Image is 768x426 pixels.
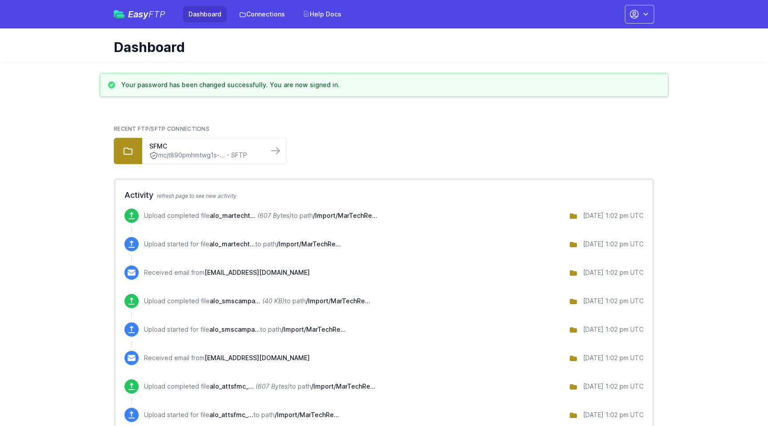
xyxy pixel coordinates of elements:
[256,382,290,390] i: (607 Bytes)
[148,9,165,20] span: FTP
[121,80,340,89] h3: Your password has been changed successfully. You are now signed in.
[210,297,260,305] span: alo_smscampaign_2025-08-13-13-00-00_9f2f69cb-c1c8-4cb7-8f6e-94b4c4d8b028.csv
[281,326,346,333] span: /Import/MarTechReports
[583,410,644,419] div: [DATE] 1:02 pm UTC
[144,382,376,391] p: Upload completed file to path
[144,240,341,249] p: Upload started for file to path
[114,39,647,55] h1: Dashboard
[275,411,339,418] span: /Import/MarTechReports
[311,382,376,390] span: /Import/MarTechReports
[257,212,292,219] i: (607 Bytes)
[583,211,644,220] div: [DATE] 1:02 pm UTC
[209,326,260,333] span: alo_smscampaign_2025-08-13-13-00-00_9f2f69cb-c1c8-4cb7-8f6e-94b4c4d8b028.csv
[262,297,284,305] i: (40 KB)
[149,142,261,151] a: SFMC
[583,297,644,305] div: [DATE] 1:02 pm UTC
[144,268,310,277] p: Received email from
[209,240,255,248] span: alo_martechtotalsentreportattentive_2025-08-13-13-00-00_3ef62cc8-b859-4b6f-aa98-e56dd8b250f6.csv
[306,297,370,305] span: /Import/MarTechReports
[157,193,236,199] span: refresh page to see new activity
[583,268,644,277] div: [DATE] 1:02 pm UTC
[209,411,253,418] span: alo_attsfmc_2025-08-13-13-00-00_7bda705b-37c9-4266-a63d-ed519454c6aa.csv
[583,354,644,362] div: [DATE] 1:02 pm UTC
[144,354,310,362] p: Received email from
[144,410,339,419] p: Upload started for file to path
[144,297,370,305] p: Upload completed file to path
[313,212,377,219] span: /Import/MarTechReports
[114,125,654,133] h2: Recent FTP/SFTP Connections
[183,6,227,22] a: Dashboard
[210,212,256,219] span: alo_martechtotalsentreportattentive_2025-08-13-13-00-00_3ef62cc8-b859-4b6f-aa98-e56dd8b250f6.csv
[276,240,341,248] span: /Import/MarTechReports
[583,240,644,249] div: [DATE] 1:02 pm UTC
[124,189,644,201] h2: Activity
[234,6,290,22] a: Connections
[114,10,124,18] img: easyftp_logo.png
[144,325,346,334] p: Upload started for file to path
[297,6,347,22] a: Help Docs
[144,211,377,220] p: Upload completed file to path
[128,10,165,19] span: Easy
[583,325,644,334] div: [DATE] 1:02 pm UTC
[204,269,310,276] span: [EMAIL_ADDRESS][DOMAIN_NAME]
[149,151,261,160] a: mcjt890pmhmtwg1s-... - SFTP
[114,10,165,19] a: EasyFTP
[583,382,644,391] div: [DATE] 1:02 pm UTC
[210,382,254,390] span: alo_attsfmc_2025-08-13-13-00-00_7bda705b-37c9-4266-a63d-ed519454c6aa.csv
[204,354,310,362] span: [EMAIL_ADDRESS][DOMAIN_NAME]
